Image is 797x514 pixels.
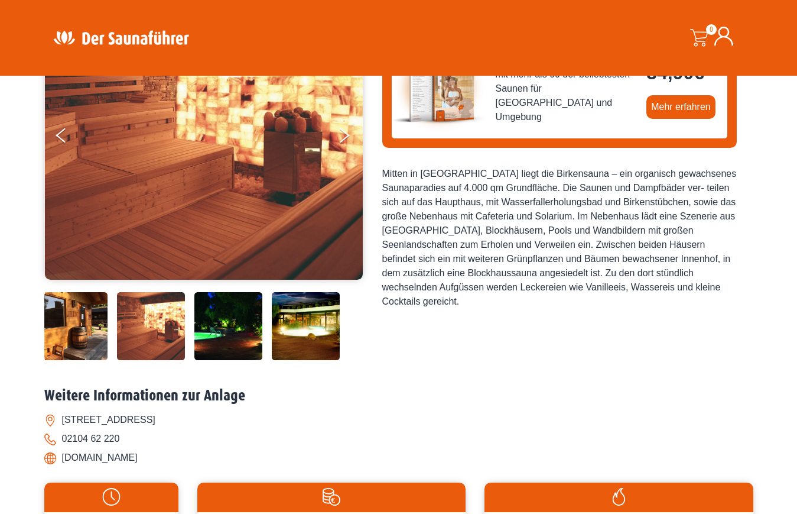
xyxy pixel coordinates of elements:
[44,448,753,467] li: [DOMAIN_NAME]
[337,123,367,153] button: Next
[496,53,637,124] span: Saunaführer West 2025/2026 - mit mehr als 60 der beliebtesten Saunen für [GEOGRAPHIC_DATA] und Um...
[382,167,737,309] div: Mitten in [GEOGRAPHIC_DATA] liegt die Birkensauna – ein organisch gewachsenes Saunaparadies auf 4...
[694,62,704,83] span: €
[392,40,486,134] img: der-saunafuehrer-2025-west.jpg
[56,123,86,153] button: Previous
[50,488,173,506] img: Uhr-weiss.svg
[44,387,753,405] h2: Weitere Informationen zur Anlage
[44,429,753,448] li: 02104 62 220
[44,410,753,429] li: [STREET_ADDRESS]
[203,488,460,506] img: Preise-weiss.svg
[490,488,747,506] img: Flamme-weiss.svg
[646,62,704,83] bdi: 34,90
[646,95,715,119] a: Mehr erfahren
[706,24,717,35] span: 0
